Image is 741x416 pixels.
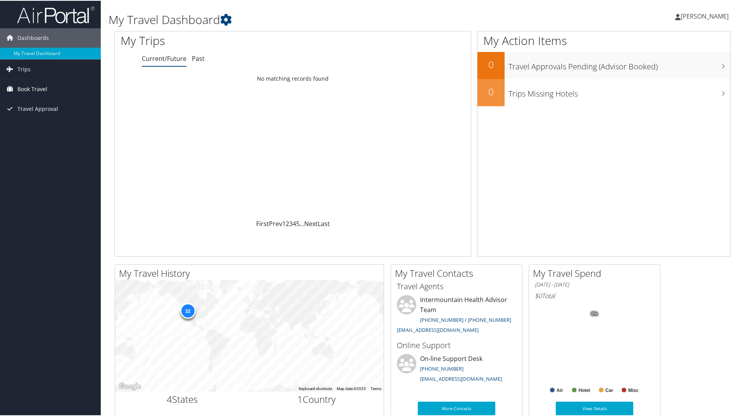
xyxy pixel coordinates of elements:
[297,392,303,405] span: 1
[286,219,289,227] a: 2
[628,387,639,392] text: Misc
[420,375,502,381] a: [EMAIL_ADDRESS][DOMAIN_NAME]
[289,219,293,227] a: 3
[675,4,736,27] a: [PERSON_NAME]
[142,54,186,62] a: Current/Future
[579,387,590,392] text: Hotel
[395,266,522,279] h2: My Travel Contacts
[420,316,511,323] a: [PHONE_NUMBER] / [PHONE_NUMBER]
[556,401,633,415] a: View Details
[304,219,318,227] a: Next
[508,84,730,98] h3: Trips Missing Hotels
[477,85,505,98] h2: 0
[370,386,381,390] a: Terms (opens in new tab)
[393,294,520,336] li: Intermountain Health Advisor Team
[393,353,520,385] li: On-line Support Desk
[17,98,58,118] span: Travel Approval
[192,54,205,62] a: Past
[591,311,598,316] tspan: 0%
[477,57,505,71] h2: 0
[300,219,304,227] span: …
[299,385,332,391] button: Keyboard shortcuts
[508,57,730,71] h3: Travel Approvals Pending (Advisor Booked)
[115,71,471,85] td: No matching records found
[535,291,542,299] span: $0
[121,392,244,405] h2: States
[17,5,95,23] img: airportal-logo.png
[477,32,730,48] h1: My Action Items
[121,32,317,48] h1: My Trips
[681,11,729,20] span: [PERSON_NAME]
[477,51,730,78] a: 0Travel Approvals Pending (Advisor Booked)
[293,219,296,227] a: 4
[296,219,300,227] a: 5
[535,291,654,299] h6: Total
[269,219,282,227] a: Prev
[17,79,47,98] span: Book Travel
[117,381,143,391] a: Open this area in Google Maps (opens a new window)
[109,11,527,27] h1: My Travel Dashboard
[535,280,654,288] h6: [DATE] - [DATE]
[17,28,49,47] span: Dashboards
[420,364,464,371] a: [PHONE_NUMBER]
[397,339,516,350] h3: Online Support
[255,392,378,405] h2: Country
[477,78,730,105] a: 0Trips Missing Hotels
[17,59,31,78] span: Trips
[605,387,613,392] text: Car
[397,280,516,291] h3: Travel Agents
[418,401,495,415] a: More Contacts
[533,266,660,279] h2: My Travel Spend
[256,219,269,227] a: First
[167,392,172,405] span: 4
[318,219,330,227] a: Last
[180,302,195,318] div: 32
[397,326,479,333] a: [EMAIL_ADDRESS][DOMAIN_NAME]
[119,266,384,279] h2: My Travel History
[557,387,563,392] text: Air
[282,219,286,227] a: 1
[337,386,366,390] span: Map data ©2025
[117,381,143,391] img: Google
